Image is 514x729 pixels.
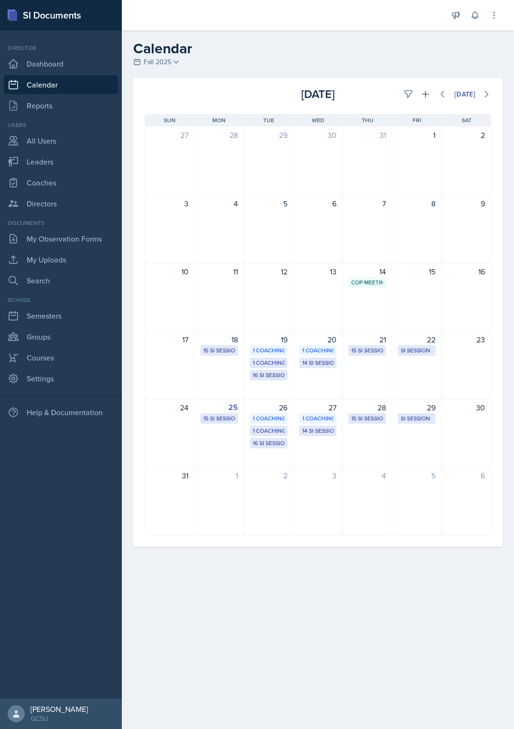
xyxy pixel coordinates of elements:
div: 30 [447,402,485,413]
div: 2 [447,129,485,141]
div: GCSU [30,714,88,723]
a: Settings [4,369,118,388]
div: 17 [151,334,188,345]
div: 13 [299,266,337,277]
div: 21 [348,334,386,345]
div: [DATE] [455,90,475,98]
div: 27 [151,129,188,141]
div: 1 [200,470,238,481]
a: Leaders [4,152,118,171]
a: Directors [4,194,118,213]
div: 1 Coaching- MENC [302,414,334,423]
div: 29 [398,402,435,413]
div: 6 [447,470,485,481]
div: Users [4,121,118,129]
div: 14 SI Sessions [302,359,334,367]
div: 24 [151,402,188,413]
a: Dashboard [4,54,118,73]
span: Wed [312,116,325,125]
span: Fall 2025 [144,57,171,67]
div: SI Session [401,346,433,355]
span: Tue [263,116,274,125]
div: 23 [447,334,485,345]
a: Courses [4,348,118,367]
span: Mon [212,116,226,125]
a: My Uploads [4,250,118,269]
a: Semesters [4,306,118,325]
div: 11 [200,266,238,277]
div: 4 [348,470,386,481]
a: Reports [4,96,118,115]
div: 3 [151,198,188,209]
div: 25 [200,402,238,413]
div: 20 [299,334,337,345]
div: 18 [200,334,238,345]
div: 1 Coaching - [PERSON_NAME] [253,427,285,435]
div: 27 [299,402,337,413]
div: 8 [398,198,435,209]
span: Sun [164,116,176,125]
div: 1 Coaching- MENC [253,414,285,423]
div: 28 [200,129,238,141]
div: 1 Coaching - [PERSON_NAME] [253,359,285,367]
a: Search [4,271,118,290]
div: 16 [447,266,485,277]
a: Calendar [4,75,118,94]
div: 14 SI Sessions [302,427,334,435]
a: Coaches [4,173,118,192]
h2: Calendar [133,40,503,57]
button: [DATE] [448,86,482,102]
div: [DATE] [260,86,376,103]
div: 28 [348,402,386,413]
div: 14 [348,266,386,277]
span: Thu [362,116,374,125]
div: 5 [250,198,287,209]
div: 29 [250,129,287,141]
div: 7 [348,198,386,209]
div: 19 [250,334,287,345]
div: 1 [398,129,435,141]
div: 30 [299,129,337,141]
div: 1 Coaching- MENC [302,346,334,355]
div: School [4,296,118,304]
div: 6 [299,198,337,209]
div: 15 SI Sessions [351,414,383,423]
div: SI Session [401,414,433,423]
div: 31 [151,470,188,481]
div: 9 [447,198,485,209]
div: 10 [151,266,188,277]
div: [PERSON_NAME] [30,704,88,714]
div: Help & Documentation [4,403,118,422]
div: 15 SI Sessions [203,414,235,423]
a: My Observation Forms [4,229,118,248]
div: 3 [299,470,337,481]
span: Fri [413,116,421,125]
div: 26 [250,402,287,413]
div: 2 [250,470,287,481]
div: 16 SI Sessions [253,439,285,447]
div: 4 [200,198,238,209]
div: CoP Meeting [351,278,383,287]
div: Documents [4,219,118,227]
div: Director [4,44,118,52]
a: All Users [4,131,118,150]
div: 12 [250,266,287,277]
div: 16 SI Sessions [253,371,285,379]
div: 1 Coaching- MENC [253,346,285,355]
div: 5 [398,470,435,481]
div: 31 [348,129,386,141]
div: 15 SI Sessions [203,346,235,355]
div: 15 SI Sessions [351,346,383,355]
div: 22 [398,334,435,345]
a: Groups [4,327,118,346]
div: 15 [398,266,435,277]
span: Sat [462,116,472,125]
